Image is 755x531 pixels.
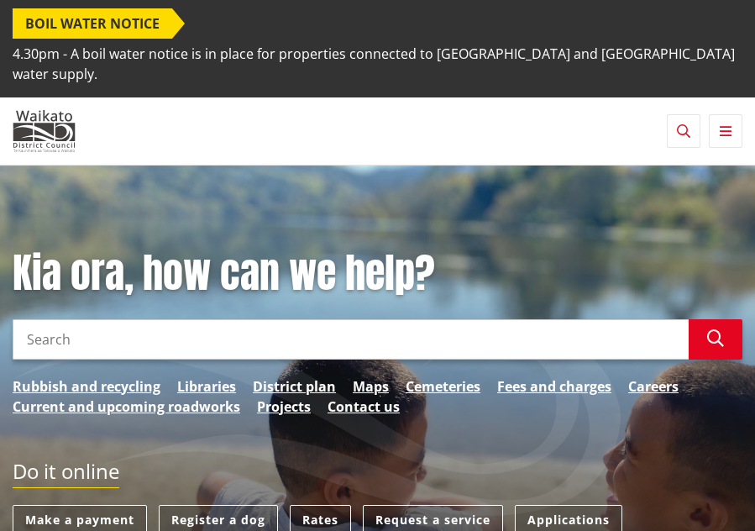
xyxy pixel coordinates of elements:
a: Careers [628,376,679,397]
h1: Kia ora, how can we help? [13,250,742,298]
a: Current and upcoming roadworks [13,397,240,417]
a: District plan [253,376,336,397]
a: Maps [353,376,389,397]
img: Waikato District Council - Te Kaunihera aa Takiwaa o Waikato [13,110,76,152]
a: Libraries [177,376,236,397]
a: Rubbish and recycling [13,376,160,397]
a: Contact us [328,397,400,417]
a: Projects [257,397,311,417]
span: BOIL WATER NOTICE [13,8,172,39]
h2: Do it online [13,460,119,489]
span: 4.30pm - A boil water notice is in place for properties connected to [GEOGRAPHIC_DATA] and [GEOGR... [13,39,742,89]
a: Fees and charges [497,376,611,397]
input: Search input [13,319,689,360]
a: Cemeteries [406,376,480,397]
